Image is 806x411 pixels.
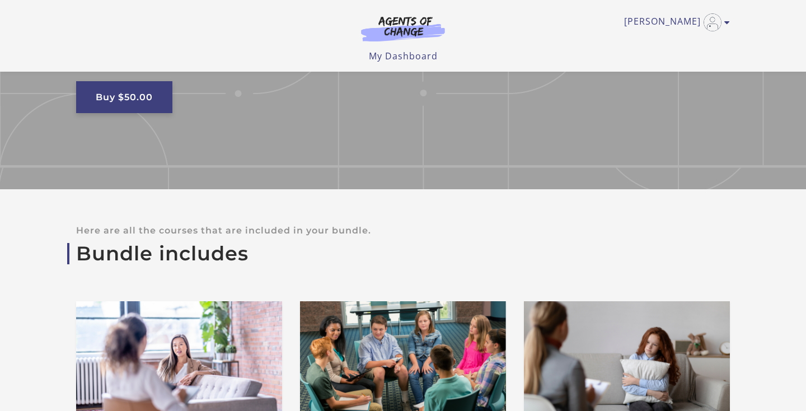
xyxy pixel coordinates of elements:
[369,50,438,62] a: My Dashboard
[624,13,724,31] a: Toggle menu
[76,242,730,265] h2: Bundle includes
[76,81,172,113] a: Buy $50.00
[76,225,730,236] p: Here are all the courses that are included in your bundle.
[349,16,457,41] img: Agents of Change Logo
